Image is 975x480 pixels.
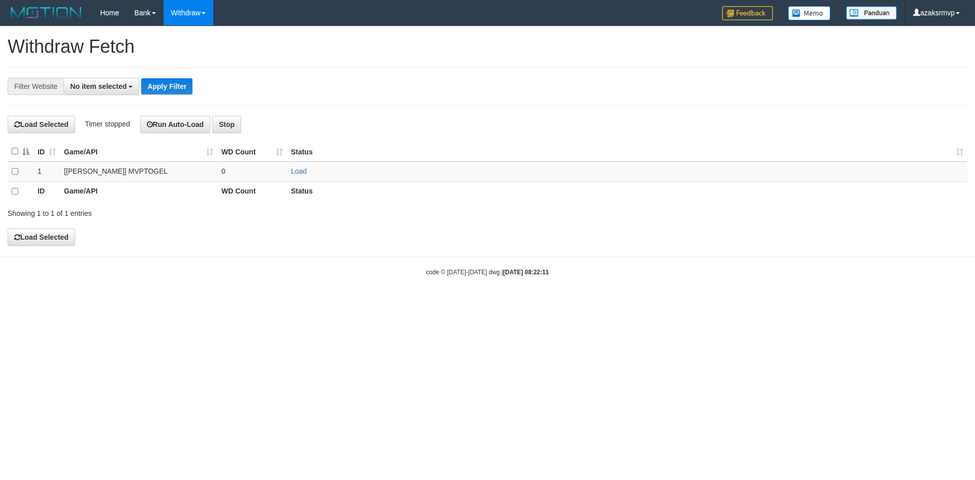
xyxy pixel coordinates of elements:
[503,269,549,276] strong: [DATE] 08:22:11
[722,6,773,20] img: Feedback.jpg
[34,142,60,162] th: ID: activate to sort column ascending
[212,116,241,133] button: Stop
[140,116,211,133] button: Run Auto-Load
[34,181,60,201] th: ID
[846,6,897,20] img: panduan.png
[788,6,831,20] img: Button%20Memo.svg
[8,37,967,57] h1: Withdraw Fetch
[217,181,287,201] th: WD Count
[217,142,287,162] th: WD Count: activate to sort column ascending
[287,142,967,162] th: Status: activate to sort column ascending
[34,162,60,182] td: 1
[60,162,217,182] td: [[PERSON_NAME]] MVPTOGEL
[60,181,217,201] th: Game/API
[287,181,967,201] th: Status
[221,167,225,175] span: 0
[141,78,192,94] button: Apply Filter
[426,269,549,276] small: code © [DATE]-[DATE] dwg |
[8,229,75,246] button: Load Selected
[8,5,85,20] img: MOTION_logo.png
[85,120,130,128] span: Timer stopped
[8,116,75,133] button: Load Selected
[63,78,139,95] button: No item selected
[8,78,63,95] div: Filter Website
[8,204,399,218] div: Showing 1 to 1 of 1 entries
[60,142,217,162] th: Game/API: activate to sort column ascending
[291,167,307,175] a: Load
[70,82,126,90] span: No item selected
